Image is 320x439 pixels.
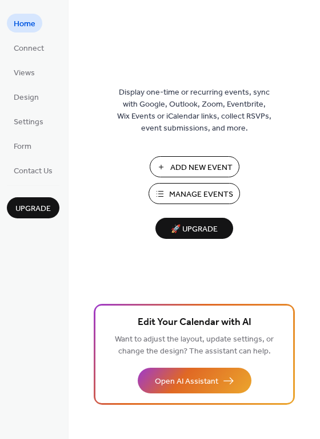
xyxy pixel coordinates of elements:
[14,116,43,128] span: Settings
[7,63,42,82] a: Views
[14,18,35,30] span: Home
[14,165,53,177] span: Contact Us
[15,203,51,215] span: Upgrade
[150,156,239,177] button: Add New Event
[138,368,251,393] button: Open AI Assistant
[14,92,39,104] span: Design
[169,189,233,201] span: Manage Events
[14,141,31,153] span: Form
[117,87,271,135] span: Display one-time or recurring events, sync with Google, Outlook, Zoom, Eventbrite, Wix Events or ...
[7,136,38,155] a: Form
[138,315,251,331] span: Edit Your Calendar with AI
[155,218,233,239] button: 🚀 Upgrade
[7,112,50,131] a: Settings
[14,43,44,55] span: Connect
[155,376,218,388] span: Open AI Assistant
[149,183,240,204] button: Manage Events
[170,162,233,174] span: Add New Event
[7,38,51,57] a: Connect
[14,67,35,79] span: Views
[7,87,46,106] a: Design
[115,332,274,359] span: Want to adjust the layout, update settings, or change the design? The assistant can help.
[162,222,226,237] span: 🚀 Upgrade
[7,161,59,180] a: Contact Us
[7,14,42,32] a: Home
[7,197,59,218] button: Upgrade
